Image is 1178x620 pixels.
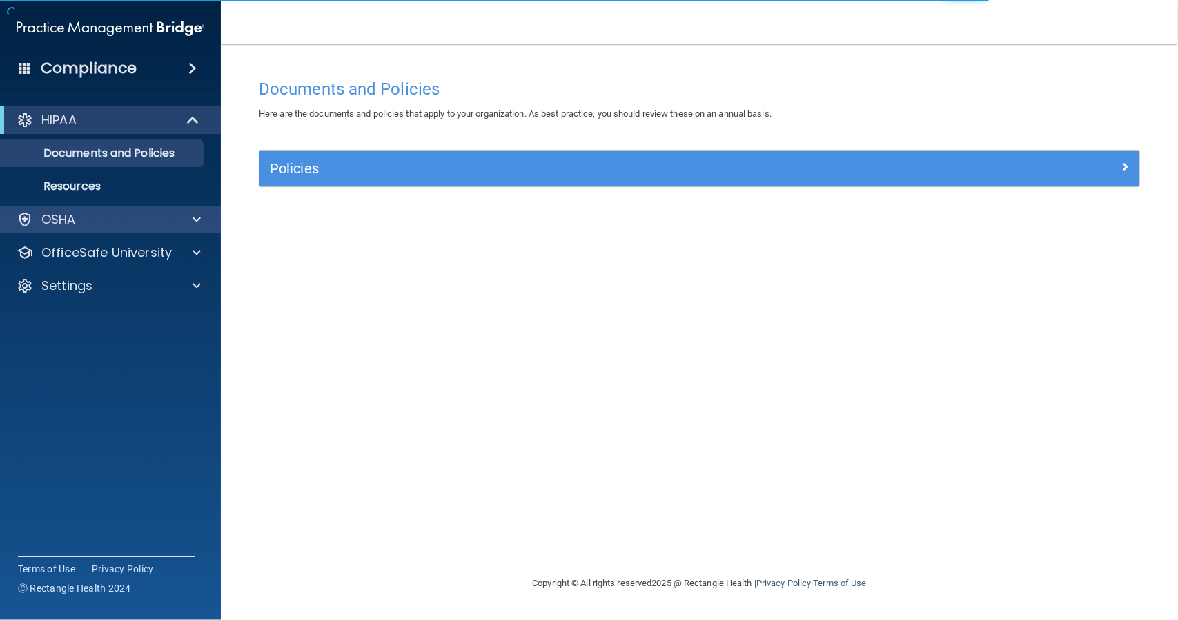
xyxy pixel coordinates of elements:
img: PMB logo [17,14,204,42]
a: Privacy Policy [756,578,811,588]
a: OSHA [17,211,201,228]
p: OSHA [41,211,76,228]
h5: Policies [270,161,909,176]
a: Policies [270,157,1129,180]
a: Terms of Use [18,562,75,576]
p: OfficeSafe University [41,244,172,261]
a: OfficeSafe University [17,244,201,261]
h4: Compliance [41,59,137,78]
a: Settings [17,278,201,294]
p: Documents and Policies [9,146,197,160]
p: Settings [41,278,92,294]
h4: Documents and Policies [259,80,1140,98]
span: Here are the documents and policies that apply to your organization. As best practice, you should... [259,108,772,119]
span: Ⓒ Rectangle Health 2024 [18,581,131,595]
a: HIPAA [17,112,200,128]
p: Resources [9,180,197,193]
div: Copyright © All rights reserved 2025 @ Rectangle Health | | [448,561,952,606]
p: HIPAA [41,112,77,128]
a: Privacy Policy [92,562,154,576]
a: Terms of Use [813,578,866,588]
